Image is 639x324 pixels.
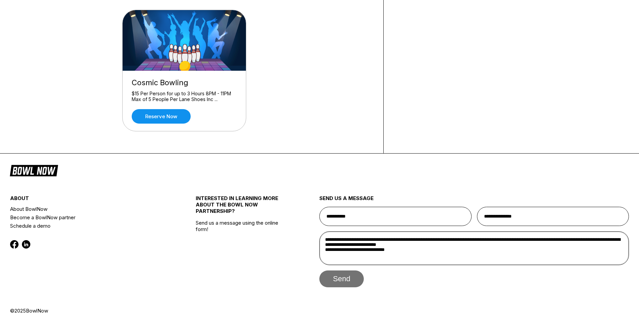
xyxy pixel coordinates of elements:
[196,195,289,220] div: INTERESTED IN LEARNING MORE ABOUT THE BOWL NOW PARTNERSHIP?
[132,91,237,102] div: $15 Per Person for up to 3 Hours 8PM - 11PM Max of 5 People Per Lane Shoes Inc ...
[10,222,165,230] a: Schedule a demo
[10,205,165,213] a: About BowlNow
[10,213,165,222] a: Become a BowlNow partner
[10,307,629,314] div: © 2025 BowlNow
[132,78,237,87] div: Cosmic Bowling
[132,109,191,124] a: Reserve now
[319,195,629,207] div: send us a message
[319,270,363,287] button: send
[196,180,289,307] div: Send us a message using the online form!
[123,10,247,71] img: Cosmic Bowling
[10,195,165,205] div: about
